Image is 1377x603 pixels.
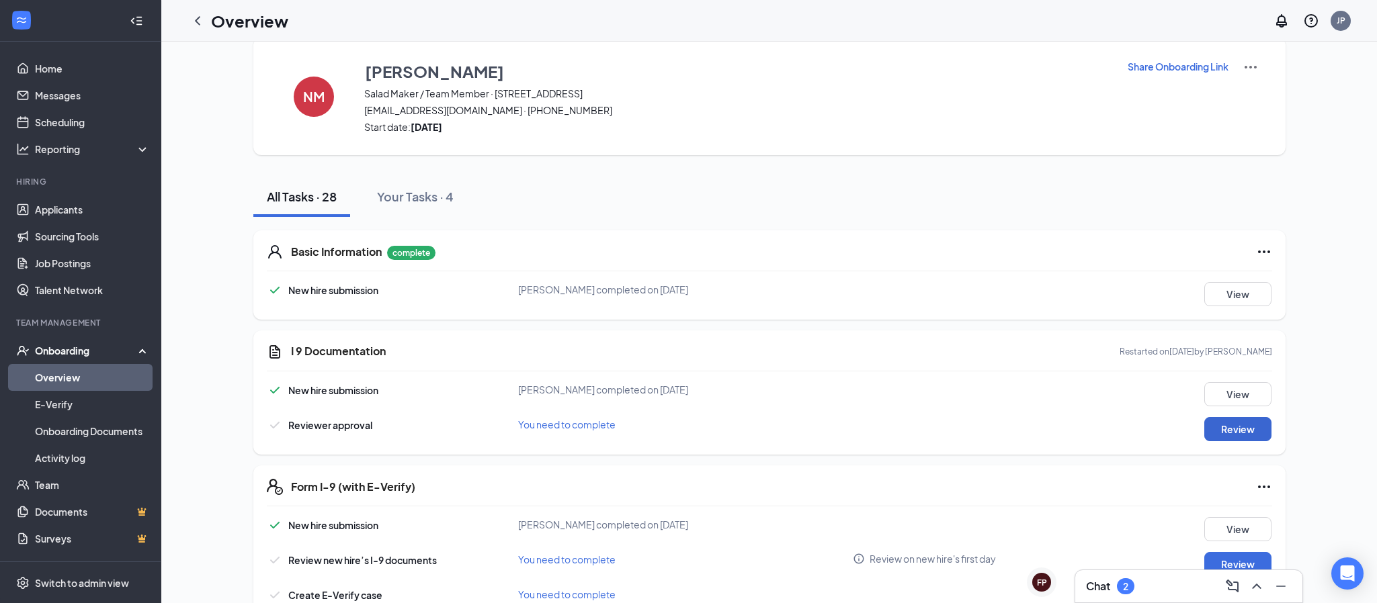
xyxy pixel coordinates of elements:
span: Salad Maker / Team Member · [STREET_ADDRESS] [364,87,1110,100]
svg: ComposeMessage [1224,578,1241,594]
button: ComposeMessage [1222,575,1243,597]
svg: Analysis [16,142,30,156]
svg: Notifications [1274,13,1290,29]
a: Applicants [35,196,150,223]
button: View [1204,282,1271,306]
a: SurveysCrown [35,525,150,552]
span: You need to complete [518,588,616,600]
strong: [DATE] [411,121,442,133]
span: [PERSON_NAME] completed on [DATE] [518,283,688,295]
span: [PERSON_NAME] completed on [DATE] [518,383,688,396]
button: Review [1204,417,1271,441]
h1: Overview [211,9,288,32]
svg: Minimize [1273,578,1289,594]
div: 2 [1123,581,1128,592]
button: [PERSON_NAME] [364,59,1110,83]
img: More Actions [1243,59,1259,75]
a: Talent Network [35,277,150,304]
svg: Checkmark [267,587,283,603]
svg: Checkmark [267,417,283,433]
a: Home [35,55,150,82]
svg: Checkmark [267,382,283,398]
svg: WorkstreamLogo [15,13,28,27]
a: Activity log [35,445,150,471]
span: Review on new hire's first day [870,552,996,565]
button: View [1204,382,1271,406]
span: Create E-Verify case [288,589,382,601]
a: Scheduling [35,109,150,136]
div: All Tasks · 28 [267,188,337,205]
svg: User [267,244,283,260]
a: DocumentsCrown [35,498,150,525]
button: View [1204,517,1271,541]
button: NM [280,59,347,134]
div: Hiring [16,176,147,187]
h3: [PERSON_NAME] [365,60,504,83]
h5: Basic Information [291,244,382,259]
svg: Info [853,553,865,565]
a: Messages [35,82,150,109]
svg: UserCheck [16,344,30,357]
p: Restarted on [DATE] by [PERSON_NAME] [1120,346,1272,357]
button: Share Onboarding Link [1127,59,1229,74]
p: Share Onboarding Link [1128,60,1228,73]
a: Sourcing Tools [35,223,150,250]
svg: Settings [16,576,30,590]
div: Switch to admin view [35,576,129,590]
svg: Checkmark [267,552,283,568]
p: complete [387,246,435,260]
div: Your Tasks · 4 [377,188,454,205]
svg: Collapse [130,14,143,28]
a: Team [35,471,150,498]
span: You need to complete [518,553,616,565]
svg: Ellipses [1256,244,1272,260]
button: ChevronUp [1246,575,1267,597]
svg: Ellipses [1256,479,1272,495]
h3: Chat [1086,579,1110,594]
svg: Checkmark [267,282,283,298]
a: E-Verify [35,391,150,418]
span: Start date: [364,120,1110,134]
span: New hire submission [288,519,378,531]
span: Review new hire’s I-9 documents [288,554,437,566]
svg: FormI9EVerifyIcon [267,479,283,495]
svg: Checkmark [267,517,283,533]
div: FP [1037,577,1047,588]
span: You need to complete [518,418,616,430]
div: Onboarding [35,344,138,357]
h5: I 9 Documentation [291,344,386,359]
span: [PERSON_NAME] completed on [DATE] [518,518,688,530]
h5: Form I-9 (with E-Verify) [291,479,415,494]
span: New hire submission [288,384,378,396]
a: Overview [35,364,150,391]
a: Job Postings [35,250,150,277]
div: JP [1337,15,1345,26]
span: [EMAIL_ADDRESS][DOMAIN_NAME] · [PHONE_NUMBER] [364,103,1110,117]
svg: QuestionInfo [1303,13,1319,29]
div: Team Management [16,317,147,328]
svg: ChevronLeft [190,13,206,29]
h4: NM [303,92,325,101]
div: Reporting [35,142,151,156]
svg: ChevronUp [1249,578,1265,594]
button: Minimize [1270,575,1292,597]
div: Open Intercom Messenger [1331,557,1364,590]
button: Review [1204,552,1271,576]
svg: CustomFormIcon [267,344,283,360]
span: New hire submission [288,284,378,296]
a: Onboarding Documents [35,418,150,445]
span: Reviewer approval [288,419,372,431]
